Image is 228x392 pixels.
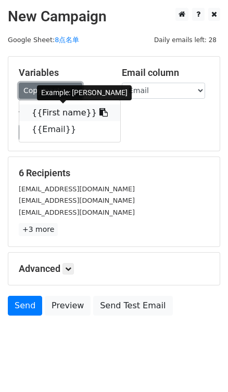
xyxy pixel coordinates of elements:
h5: 6 Recipients [19,167,209,179]
a: Copy/paste... [19,83,82,99]
h5: Email column [122,67,209,79]
div: 聊天小组件 [176,342,228,392]
small: Google Sheet: [8,36,79,44]
small: [EMAIL_ADDRESS][DOMAIN_NAME] [19,208,135,216]
a: Daily emails left: 28 [150,36,220,44]
div: Example: [PERSON_NAME] [37,85,132,100]
a: +3 more [19,223,58,236]
iframe: Chat Widget [176,342,228,392]
small: [EMAIL_ADDRESS][DOMAIN_NAME] [19,197,135,204]
h2: New Campaign [8,8,220,25]
a: Send Test Email [93,296,172,316]
span: Daily emails left: 28 [150,34,220,46]
a: {{First name}} [19,104,120,121]
a: Preview [45,296,91,316]
h5: Advanced [19,263,209,275]
a: Send [8,296,42,316]
a: 8点名单 [55,36,79,44]
a: {{Email}} [19,121,120,138]
h5: Variables [19,67,106,79]
small: [EMAIL_ADDRESS][DOMAIN_NAME] [19,185,135,193]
